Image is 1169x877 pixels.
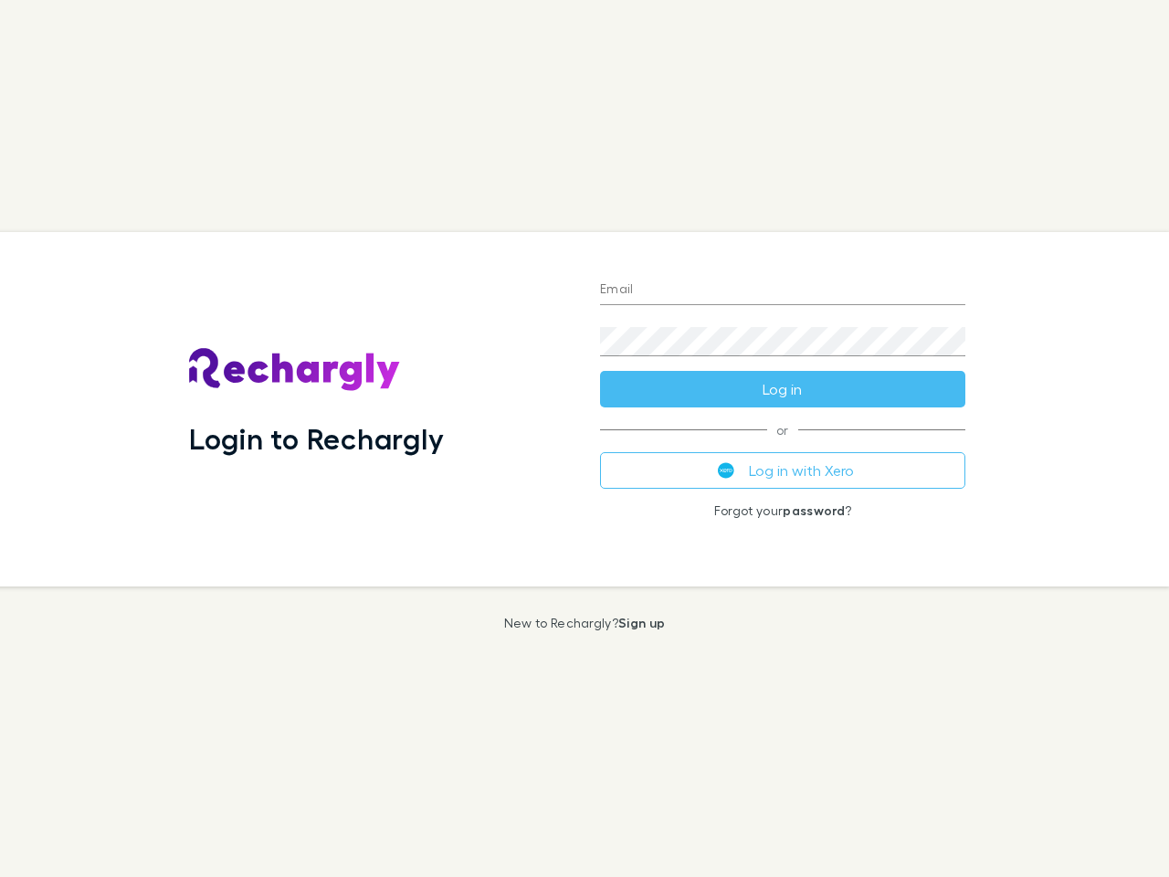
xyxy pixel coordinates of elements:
img: Xero's logo [718,462,734,479]
img: Rechargly's Logo [189,348,401,392]
p: New to Rechargly? [504,616,666,630]
h1: Login to Rechargly [189,421,444,456]
button: Log in [600,371,965,407]
p: Forgot your ? [600,503,965,518]
span: or [600,429,965,430]
a: password [783,502,845,518]
button: Log in with Xero [600,452,965,489]
a: Sign up [618,615,665,630]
